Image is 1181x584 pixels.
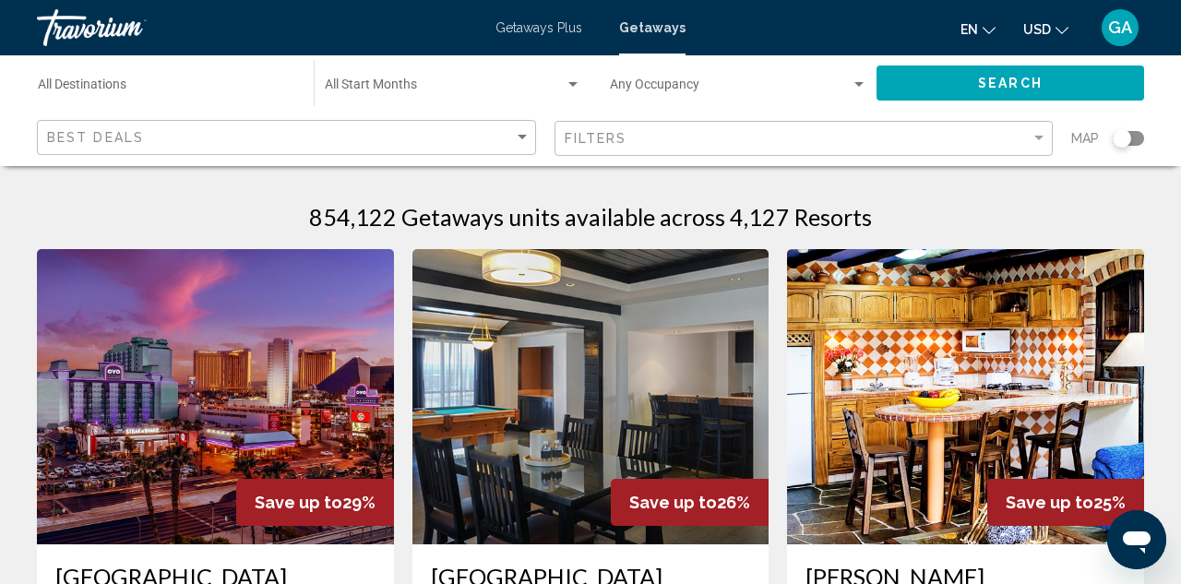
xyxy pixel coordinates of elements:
span: Save up to [1006,493,1093,512]
div: 29% [236,479,394,526]
a: Travorium [37,9,477,46]
img: RM79I01X.jpg [412,249,769,544]
a: Getaways Plus [495,20,582,35]
span: Save up to [255,493,342,512]
button: Search [877,66,1144,100]
span: Search [978,77,1043,91]
span: Map [1071,125,1099,151]
span: USD [1023,22,1051,37]
mat-select: Sort by [47,130,531,146]
span: Filters [565,131,627,146]
a: Getaways [619,20,686,35]
h1: 854,122 Getaways units available across 4,127 Resorts [309,203,872,231]
span: en [960,22,978,37]
iframe: Button to launch messaging window [1107,510,1166,569]
div: 26% [611,479,769,526]
button: Change language [960,16,996,42]
button: Change currency [1023,16,1068,42]
img: RM79E01X.jpg [37,249,394,544]
span: Save up to [629,493,717,512]
span: GA [1108,18,1132,37]
span: Best Deals [47,130,144,145]
img: C679I01X.jpg [787,249,1144,544]
button: User Menu [1096,8,1144,47]
button: Filter [555,120,1054,158]
div: 25% [987,479,1144,526]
